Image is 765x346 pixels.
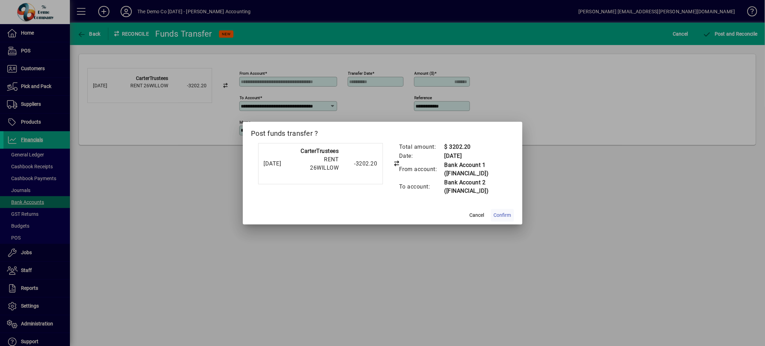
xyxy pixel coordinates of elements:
[444,178,507,196] td: Bank Account 2 ([FINANCIAL_ID])
[399,142,444,152] td: Total amount:
[264,160,291,168] div: [DATE]
[444,161,507,178] td: Bank Account 1 ([FINANCIAL_ID])
[310,156,339,171] span: RENT 26WILLOW
[470,212,484,219] span: Cancel
[301,148,339,154] strong: CarterTrustees
[399,152,444,161] td: Date:
[399,178,444,196] td: To account:
[491,209,514,222] button: Confirm
[399,161,444,178] td: From account:
[444,152,507,161] td: [DATE]
[466,209,488,222] button: Cancel
[342,160,377,168] div: -3202.20
[243,122,522,142] h2: Post funds transfer ?
[494,212,511,219] span: Confirm
[444,142,507,152] td: $ 3202.20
